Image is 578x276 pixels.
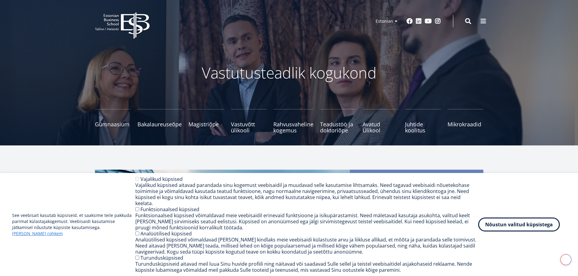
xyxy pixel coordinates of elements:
button: Nõustun valitud küpsistega [478,218,560,231]
span: Rahvusvaheline kogemus [273,121,313,133]
span: Avatud Ülikool [363,121,398,133]
span: Bakalaureuseõpe [137,121,182,127]
span: Juhtide koolitus [405,121,441,133]
a: Vastuvõtt ülikooli [231,109,267,133]
p: See veebisait kasutab küpsiseid, et saaksime teile pakkuda parimat külastajakogemust. Veebisaidi ... [12,212,135,237]
label: Turundusküpsised [140,254,183,261]
span: Magistriõpe [188,121,224,127]
span: Vastuvõtt ülikooli [231,121,267,133]
a: Juhtide koolitus [405,109,441,133]
div: Funktsionaalsed küpsised võimaldavad meie veebisaidil erinevaid funktsioone ja isikupärastamist. ... [135,212,478,231]
a: Facebook [407,18,413,24]
a: Instagram [435,18,441,24]
div: Analüütilised küpsised võimaldavad [PERSON_NAME] kindlaks meie veebisaidi külastuste arvu ja liik... [135,237,478,255]
a: [PERSON_NAME] rohkem [12,231,63,237]
label: Funktsionaalsed küpsised [140,206,199,213]
a: Rahvusvaheline kogemus [273,109,313,133]
a: Bakalaureuseõpe [137,109,182,133]
a: Teadustöö ja doktoriõpe [320,109,356,133]
a: Gümnaasium [95,109,131,133]
div: Turundusküpsiseid aitavad meil luua Sinu huvide profiili ning näitavad või saadavad Sulle sellel ... [135,261,478,273]
a: Youtube [425,18,432,24]
a: Avatud Ülikool [363,109,398,133]
span: Teadustöö ja doktoriõpe [320,121,356,133]
a: Mikrokraadid [448,109,483,133]
label: Analüütilised küpsised [140,230,192,237]
p: Vastutusteadlik kogukond [128,64,450,82]
a: Linkedin [416,18,422,24]
span: Mikrokraadid [448,121,483,127]
label: Vajalikud küpsised [140,176,183,182]
div: Vajalikud küpsised aitavad parandada sinu kogemust veebisaidil ja muudavad selle kasutamise lihts... [135,182,478,206]
a: Magistriõpe [188,109,224,133]
span: Gümnaasium [95,121,131,127]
